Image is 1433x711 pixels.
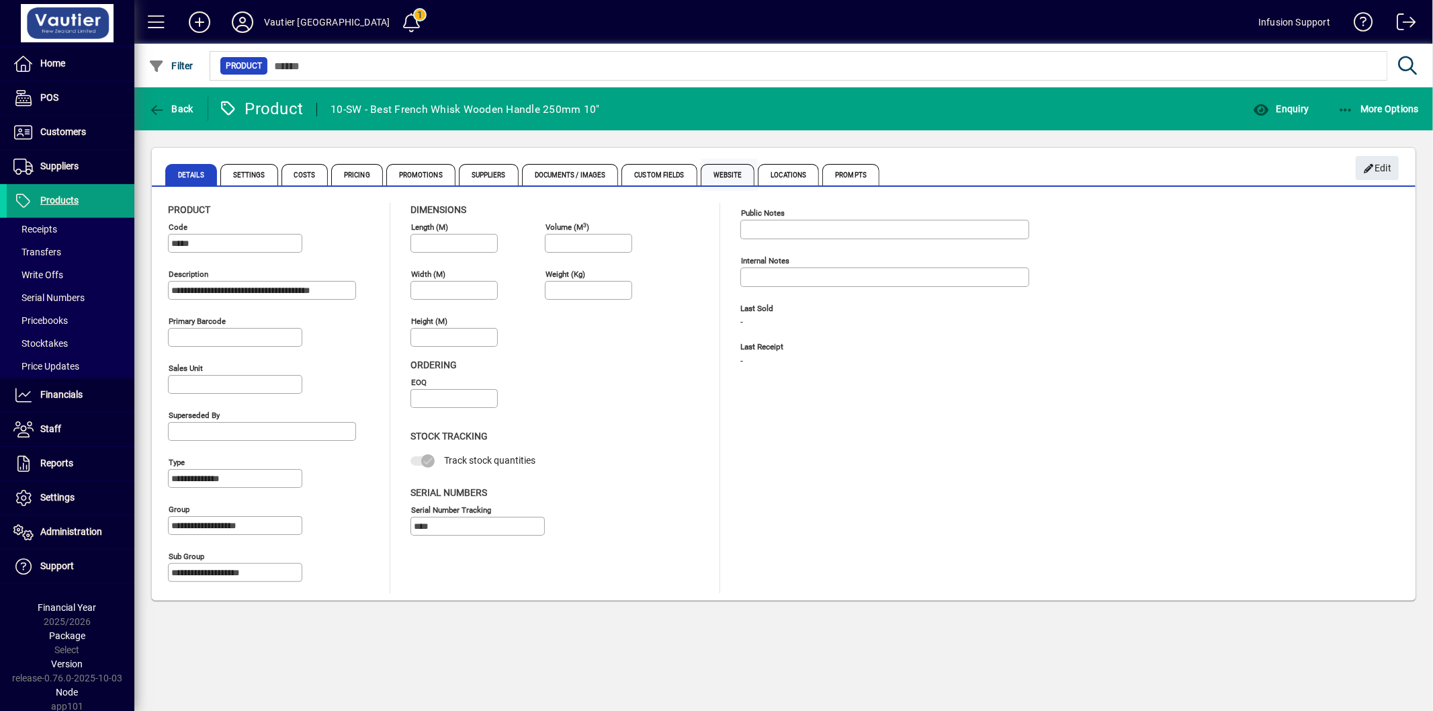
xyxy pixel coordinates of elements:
span: Product [226,59,262,73]
span: Serial Numbers [410,487,487,498]
span: Edit [1363,157,1392,179]
mat-label: Width (m) [411,269,445,279]
span: Write Offs [13,269,63,280]
span: Support [40,560,74,571]
span: Filter [148,60,193,71]
span: Reports [40,458,73,468]
span: Version [52,659,83,669]
a: Settings [7,481,134,515]
mat-label: Group [169,505,189,514]
span: Track stock quantities [444,455,535,466]
span: Stock Tracking [410,431,488,442]
mat-label: Height (m) [411,317,447,326]
span: Stocktakes [13,338,68,349]
span: Financials [40,389,83,400]
a: Receipts [7,218,134,241]
a: Write Offs [7,263,134,286]
a: Administration [7,515,134,549]
span: Website [701,164,755,185]
a: Transfers [7,241,134,263]
span: Transfers [13,247,61,257]
span: Last Sold [740,304,942,313]
span: Suppliers [459,164,519,185]
span: Last Receipt [740,343,942,351]
a: Support [7,550,134,583]
span: Enquiry [1253,103,1309,114]
span: Home [40,58,65,69]
span: Prompts [822,164,879,185]
button: Filter [145,54,197,78]
mat-label: EOQ [411,378,427,387]
span: Serial Numbers [13,292,85,303]
span: Back [148,103,193,114]
span: More Options [1338,103,1420,114]
span: Price Updates [13,361,79,372]
span: Staff [40,423,61,434]
div: 10-SW - Best French Whisk Wooden Handle 250mm 10" [331,99,599,120]
mat-label: Sales unit [169,364,203,373]
button: Add [178,10,221,34]
mat-label: Description [169,269,208,279]
a: Price Updates [7,355,134,378]
span: Ordering [410,360,457,370]
a: Reports [7,447,134,480]
button: More Options [1334,97,1423,121]
mat-label: Internal Notes [741,256,789,265]
mat-label: Code [169,222,187,232]
span: Package [49,630,85,641]
span: Promotions [386,164,455,185]
a: Home [7,47,134,81]
div: Infusion Support [1258,11,1330,33]
span: - [740,317,743,328]
span: Settings [40,492,75,503]
span: Customers [40,126,86,137]
span: Financial Year [38,602,97,613]
sup: 3 [583,221,587,228]
span: Locations [758,164,819,185]
button: Enquiry [1250,97,1312,121]
span: POS [40,92,58,103]
span: Pricing [331,164,383,185]
span: Dimensions [410,204,466,215]
a: POS [7,81,134,115]
button: Profile [221,10,264,34]
span: Product [168,204,210,215]
span: Products [40,195,79,206]
mat-label: Public Notes [741,208,785,218]
div: Vautier [GEOGRAPHIC_DATA] [264,11,390,33]
span: Pricebooks [13,315,68,326]
span: Details [165,164,217,185]
a: Serial Numbers [7,286,134,309]
span: Administration [40,526,102,537]
mat-label: Volume (m ) [546,222,589,232]
a: Logout [1387,3,1416,46]
a: Pricebooks [7,309,134,332]
mat-label: Length (m) [411,222,448,232]
a: Financials [7,378,134,412]
a: Knowledge Base [1344,3,1373,46]
a: Suppliers [7,150,134,183]
span: - [740,356,743,367]
app-page-header-button: Back [134,97,208,121]
a: Staff [7,413,134,446]
mat-label: Serial Number tracking [411,505,491,514]
a: Stocktakes [7,332,134,355]
span: Settings [220,164,278,185]
button: Back [145,97,197,121]
mat-label: Type [169,458,185,467]
a: Customers [7,116,134,149]
span: Documents / Images [522,164,619,185]
mat-label: Superseded by [169,411,220,420]
span: Custom Fields [621,164,697,185]
button: Edit [1356,156,1399,180]
div: Product [218,98,304,120]
span: Suppliers [40,161,79,171]
mat-label: Weight (Kg) [546,269,585,279]
mat-label: Primary barcode [169,317,226,326]
span: Costs [281,164,329,185]
span: Node [56,687,79,698]
span: Receipts [13,224,57,235]
mat-label: Sub group [169,552,204,561]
